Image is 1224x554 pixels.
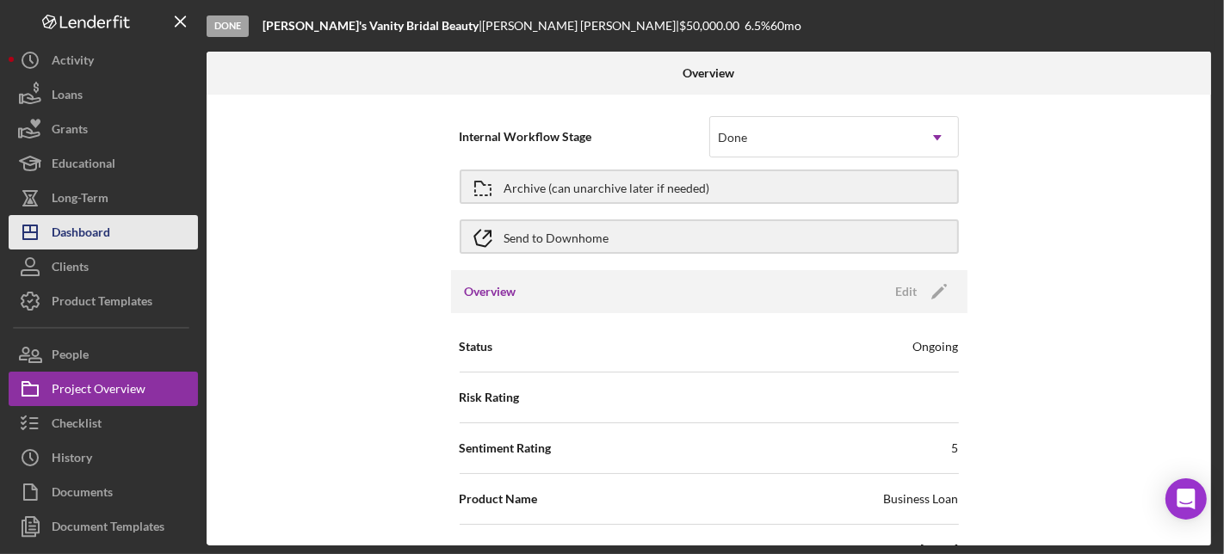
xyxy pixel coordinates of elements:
button: Activity [9,43,198,77]
div: Ongoing [913,338,959,355]
div: Grants [52,112,88,151]
div: Done [719,131,748,145]
div: 5 [952,440,959,457]
div: History [52,440,92,479]
span: Internal Workflow Stage [460,128,709,145]
b: [PERSON_NAME]'s Vanity Bridal Beauty [263,18,479,33]
button: Edit [886,279,954,305]
div: Project Overview [52,372,145,410]
div: Product Templates [52,284,152,323]
div: 60 mo [770,19,801,33]
button: Document Templates [9,509,198,544]
div: People [52,337,89,376]
span: Risk Rating [460,389,520,406]
span: Status [460,338,493,355]
button: Educational [9,146,198,181]
button: Archive (can unarchive later if needed) [460,169,959,204]
button: Long-Term [9,181,198,215]
div: | [263,19,482,33]
span: Product Name [460,490,538,508]
div: Checklist [52,406,102,445]
button: Dashboard [9,215,198,249]
button: Checklist [9,406,198,440]
span: Sentiment Rating [460,440,552,457]
button: Loans [9,77,198,112]
b: Overview [683,66,735,80]
h3: Overview [465,283,516,300]
div: Activity [52,43,94,82]
div: Business Loan [884,490,959,508]
div: Loans [52,77,83,116]
button: History [9,440,198,475]
div: Long-Term [52,181,108,219]
div: Send to Downhome [504,221,609,252]
button: Clients [9,249,198,284]
div: Documents [52,475,113,514]
div: Done [207,15,249,37]
button: Documents [9,475,198,509]
button: Send to Downhome [460,219,959,254]
div: Dashboard [52,215,110,254]
div: Educational [52,146,115,185]
div: $50,000.00 [679,19,745,33]
div: Clients [52,249,89,288]
button: People [9,337,198,372]
div: Open Intercom Messenger [1165,478,1207,520]
button: Grants [9,112,198,146]
button: Project Overview [9,372,198,406]
div: Document Templates [52,509,164,548]
div: 6.5 % [745,19,770,33]
div: [PERSON_NAME] [PERSON_NAME] | [482,19,679,33]
div: Archive (can unarchive later if needed) [504,171,710,202]
button: Product Templates [9,284,198,318]
div: Edit [896,279,918,305]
